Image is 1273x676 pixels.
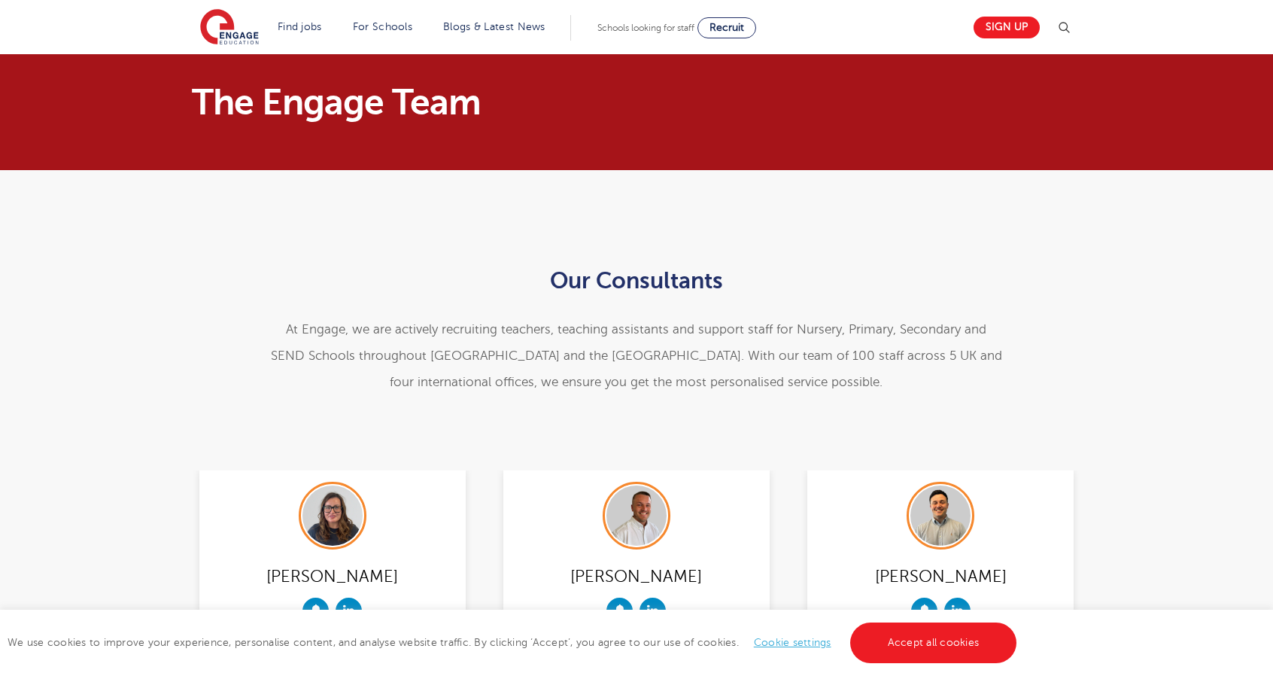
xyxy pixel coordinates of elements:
a: Accept all cookies [850,623,1017,663]
h2: Our Consultants [268,268,1006,294]
div: [PERSON_NAME] [515,561,758,590]
a: For Schools [353,21,412,32]
a: Recruit [697,17,756,38]
a: Sign up [974,17,1040,38]
span: e are actively recruiting teachers, teaching assistants and support staff for Nursery, Primary, S... [271,322,1002,389]
p: At Engage, w [268,316,1006,395]
h1: The Engage Team [192,84,778,120]
div: [PERSON_NAME] [211,561,454,590]
span: Recruit [709,22,744,33]
a: Find jobs [278,21,322,32]
a: Blogs & Latest News [443,21,545,32]
div: [PERSON_NAME] [819,561,1062,590]
a: Cookie settings [754,637,831,648]
span: Schools looking for staff [597,23,694,33]
img: Engage Education [200,9,259,47]
span: We use cookies to improve your experience, personalise content, and analyse website traffic. By c... [8,637,1020,648]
